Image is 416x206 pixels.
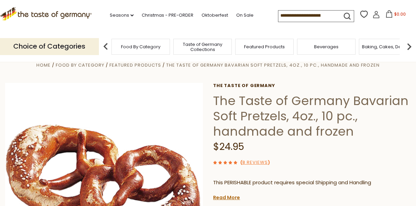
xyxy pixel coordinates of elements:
[175,42,230,52] a: Taste of Germany Collections
[402,40,416,53] img: next arrow
[394,11,406,17] span: $0.00
[240,159,270,166] span: ( )
[213,93,411,139] h1: The Taste of Germany Bavarian Soft Pretzels, 4oz., 10 pc., handmade and frozen
[166,62,380,68] a: The Taste of Germany Bavarian Soft Pretzels, 4oz., 10 pc., handmade and frozen
[213,83,411,88] a: The Taste of Germany
[142,12,193,19] a: Christmas - PRE-ORDER
[314,44,339,49] a: Beverages
[242,159,268,166] a: 8 Reviews
[56,62,104,68] a: Food By Category
[236,12,254,19] a: On Sale
[362,44,415,49] a: Baking, Cakes, Desserts
[213,140,244,153] span: $24.95
[121,44,160,49] a: Food By Category
[244,44,285,49] a: Featured Products
[381,10,410,20] button: $0.00
[202,12,228,19] a: Oktoberfest
[110,12,134,19] a: Seasons
[213,194,240,201] a: Read More
[220,192,411,201] li: We will ship this product in heat-protective packaging and ice.
[109,62,161,68] a: Featured Products
[213,178,411,187] p: This PERISHABLE product requires special Shipping and Handling
[99,40,112,53] img: previous arrow
[36,62,51,68] a: Home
